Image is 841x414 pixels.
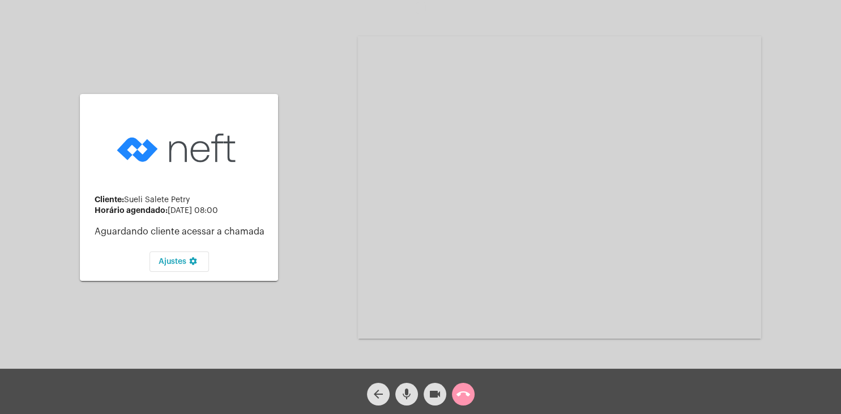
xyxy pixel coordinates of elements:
[150,251,209,272] button: Ajustes
[372,387,385,401] mat-icon: arrow_back
[186,257,200,270] mat-icon: settings
[95,195,124,203] strong: Cliente:
[95,206,168,214] strong: Horário agendado:
[456,387,470,401] mat-icon: call_end
[114,116,244,181] img: logo-neft-novo-2.png
[400,387,413,401] mat-icon: mic
[95,195,269,204] div: Sueli Salete Petry
[159,258,200,266] span: Ajustes
[95,206,269,215] div: [DATE] 08:00
[428,387,442,401] mat-icon: videocam
[95,227,269,237] p: Aguardando cliente acessar a chamada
